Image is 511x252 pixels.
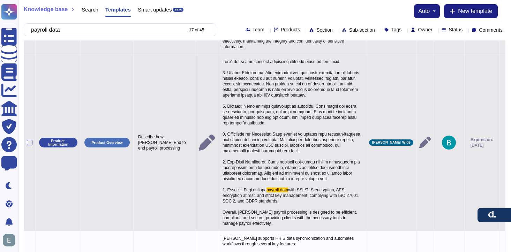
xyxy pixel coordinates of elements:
span: with SSL/TLS encryption, AES encryption at rest, and strict key management, complying with ISO 27... [223,188,361,226]
span: [PERSON_NAME] Wide [372,141,410,144]
span: Status [449,27,463,32]
span: Products [281,27,300,32]
span: Knowledge base [24,7,68,12]
span: Smart updates [138,7,172,12]
img: user [442,136,456,150]
span: Comments [479,28,503,32]
span: Section [316,28,333,32]
input: Search by keywords [28,24,183,36]
span: [DATE] [471,143,493,148]
span: Owner [418,27,432,32]
div: 17 of 45 [189,28,204,32]
button: New template [444,4,498,18]
span: Tags [391,27,402,32]
span: Search [82,7,98,12]
button: user [1,232,20,248]
span: Lore'i dol-si-ame consect adipiscing elitsedd eiusmod tem incid: 3. Utlabor Etdolorema: Aliq enim... [223,59,361,192]
span: Team [253,27,264,32]
div: BETA [173,8,183,12]
span: payroll data [266,188,288,192]
span: can be corrected and managed effectively, maintaining the integrity and confidentiality of sensit... [223,33,358,49]
span: Templates [105,7,131,12]
span: New template [458,8,492,14]
img: user [3,234,15,246]
span: auto [418,8,430,14]
p: Product Overview [91,141,122,145]
span: Expires on: [471,137,493,143]
p: Product Information [42,139,75,146]
button: auto [418,8,436,14]
p: Describe how [PERSON_NAME] End to end payroll processing [136,132,193,153]
span: Sub-section [349,28,375,32]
